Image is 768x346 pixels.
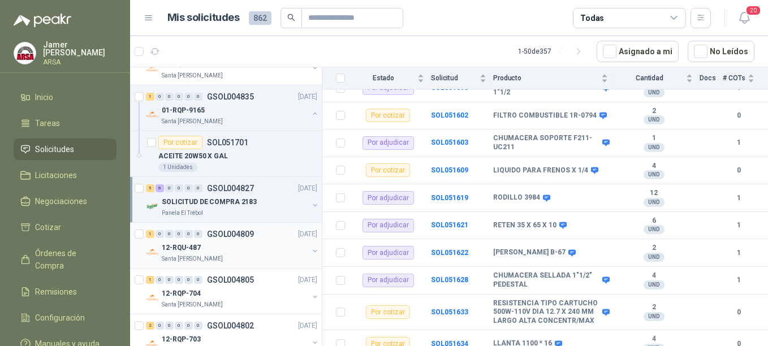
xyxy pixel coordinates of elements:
span: 862 [249,11,271,25]
div: 0 [194,276,202,284]
b: SOL051619 [431,194,468,202]
b: 2 [615,303,693,312]
a: Inicio [14,86,117,108]
div: UND [644,253,665,262]
div: 0 [175,322,183,330]
div: UND [644,280,665,289]
a: Remisiones [14,281,117,302]
div: Por cotizar [366,305,410,319]
p: GSOL004802 [207,322,254,330]
b: 1 [723,248,754,258]
a: Tareas [14,113,117,134]
div: 1 [146,93,154,101]
b: RETEN 35 X 65 X 10 [493,221,556,230]
div: 0 [194,322,202,330]
b: SOL051602 [431,111,468,119]
b: RODILLO 3984 [493,193,540,202]
button: No Leídos [688,41,754,62]
span: Configuración [35,312,85,324]
b: 0 [723,165,754,176]
a: Licitaciones [14,165,117,186]
span: # COTs [723,74,745,82]
button: 20 [734,8,754,28]
b: [PERSON_NAME] B-67 [493,248,566,257]
div: 5 [146,184,154,192]
a: Por cotizarSOL051701ACEITE 20W50 X GAL1 Unidades [130,131,322,177]
div: 0 [175,93,183,101]
p: [DATE] [298,275,317,286]
p: GSOL004809 [207,230,254,238]
p: SOLICITUD DE COMPRA 2183 [162,197,257,207]
img: Company Logo [14,42,36,64]
span: Licitaciones [35,169,77,181]
b: SOL051633 [431,308,468,316]
span: Remisiones [35,286,77,298]
b: CHUMACERA SELLADA 1"1/2" PEDESTAL [493,271,599,289]
span: Tareas [35,117,60,129]
th: Docs [700,67,723,89]
p: GSOL004827 [207,184,254,192]
b: 1 [723,220,754,231]
p: [DATE] [298,92,317,102]
a: SOL051609 [431,166,468,174]
p: Santa [PERSON_NAME] [162,300,223,309]
div: 1 - 50 de 357 [518,42,588,60]
div: 0 [165,184,174,192]
div: UND [644,198,665,207]
img: Company Logo [146,200,159,213]
div: Por cotizar [366,109,410,122]
p: [DATE] [298,229,317,240]
div: 0 [184,93,193,101]
div: Por adjudicar [363,136,414,150]
div: 1 [146,276,154,284]
span: Cotizar [35,221,61,233]
a: Órdenes de Compra [14,243,117,276]
a: 1 0 0 0 0 0 GSOL004835[DATE] Company Logo01-RQP-9165Santa [PERSON_NAME] [146,90,320,126]
img: Logo peakr [14,14,71,27]
a: 1 0 0 0 0 0 GSOL004805[DATE] Company Logo12-RQP-704Santa [PERSON_NAME] [146,273,320,309]
p: Santa [PERSON_NAME] [162,71,223,80]
div: 1 [146,230,154,238]
b: 1 [723,137,754,148]
div: 0 [194,93,202,101]
span: 20 [745,5,761,16]
p: ARSA [43,59,117,66]
div: UND [644,88,665,97]
b: LIQUIDO PARA FRENOS X 1/4 [493,166,588,175]
div: 0 [175,184,183,192]
a: 1 0 0 0 0 0 GSOL004809[DATE] Company Logo12-RQU-487Santa [PERSON_NAME] [146,227,320,263]
div: Por adjudicar [363,219,414,232]
div: 0 [165,322,174,330]
p: ACEITE 20W50 X GAL [158,151,228,162]
a: Negociaciones [14,191,117,212]
b: 2 [615,107,693,116]
b: FILTRO COMBUSTIBLE 1R-0794 [493,111,597,120]
div: 0 [184,322,193,330]
div: UND [644,312,665,321]
a: SOL051628 [431,276,468,284]
div: Por adjudicar [363,246,414,259]
div: 0 [194,184,202,192]
img: Company Logo [146,291,159,305]
div: 0 [156,93,164,101]
div: UND [644,225,665,234]
a: SOL051622 [431,249,468,257]
a: Cotizar [14,217,117,238]
h1: Mis solicitudes [167,10,240,26]
div: 0 [184,276,193,284]
p: 12-RQP-704 [162,288,201,299]
b: 12 [615,189,693,198]
p: Santa [PERSON_NAME] [162,117,223,126]
img: Company Logo [146,245,159,259]
div: 0 [194,230,202,238]
b: 4 [615,271,693,280]
b: 4 [615,335,693,344]
p: Jamer [PERSON_NAME] [43,41,117,57]
div: UND [644,115,665,124]
p: 01-RQP-9165 [162,105,205,116]
b: 0 [723,110,754,121]
div: Por adjudicar [363,191,414,205]
a: SOL051603 [431,139,468,146]
span: Solicitudes [35,143,74,155]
